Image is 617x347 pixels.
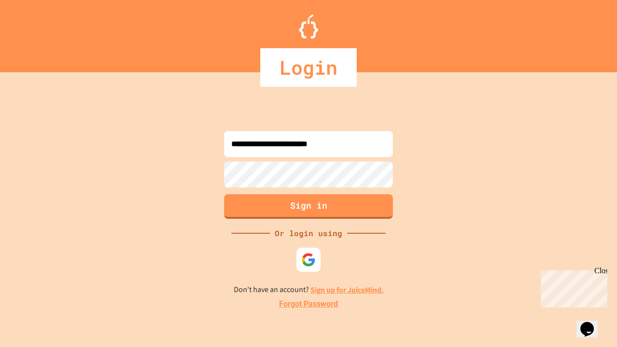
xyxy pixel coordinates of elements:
img: Logo.svg [299,14,318,39]
p: Don't have an account? [234,284,384,296]
div: Login [260,48,357,87]
iframe: chat widget [577,308,607,337]
iframe: chat widget [537,267,607,307]
button: Sign in [224,194,393,219]
a: Sign up for JuiceMind. [310,285,384,295]
img: google-icon.svg [301,253,316,267]
a: Forgot Password [279,298,338,310]
div: Or login using [270,227,347,239]
div: Chat with us now!Close [4,4,67,61]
